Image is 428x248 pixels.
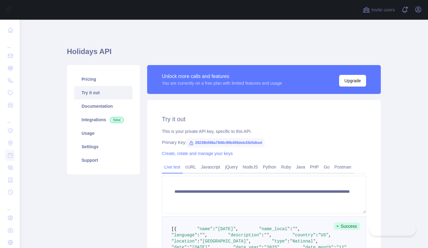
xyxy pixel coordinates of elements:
[272,239,287,244] span: "type"
[186,138,265,147] span: 29239b596a7948c99b495deb43b5dbed
[215,227,236,231] span: "[DATE]"
[290,239,316,244] span: "National"
[298,227,300,231] span: ,
[269,233,272,238] span: ,
[171,227,174,231] span: [
[162,151,233,156] a: Create, rotate and manage your keys
[197,227,212,231] span: "name"
[308,162,321,172] a: PHP
[339,75,366,87] button: Upgrade
[174,227,176,231] span: {
[183,162,198,172] a: cURL
[74,113,132,126] a: Integrations New
[361,5,396,15] button: Invite users
[290,227,292,231] span: :
[74,99,132,113] a: Documentation
[162,139,366,145] div: Primary Key:
[74,126,132,140] a: Usage
[240,162,260,172] a: NodeJS
[318,233,329,238] span: "US"
[74,140,132,153] a: Settings
[228,233,262,238] span: "description"
[74,72,132,86] a: Pricing
[162,80,282,86] div: You are currently on a free plan with limited features and usage
[260,162,279,172] a: Python
[332,162,354,172] a: Postman
[212,227,215,231] span: :
[74,86,132,99] a: Try it out
[329,233,331,238] span: ,
[110,117,124,123] span: New
[294,162,308,172] a: Java
[162,162,183,172] a: Live test
[5,199,15,211] div: ...
[287,239,290,244] span: :
[292,227,298,231] span: ""
[171,239,197,244] span: "location"
[162,128,366,134] div: This is your private API key, specific to this API.
[197,233,200,238] span: :
[249,239,251,244] span: ,
[205,233,207,238] span: ,
[74,153,132,167] a: Support
[5,112,15,124] div: ...
[197,239,200,244] span: :
[171,233,197,238] span: "language"
[236,227,238,231] span: ,
[67,47,381,61] h1: Holidays API
[262,233,264,238] span: :
[162,115,366,123] h2: Try it out
[334,223,360,230] span: Success
[279,162,294,172] a: Ruby
[264,233,269,238] span: ""
[316,233,318,238] span: :
[200,239,249,244] span: "[GEOGRAPHIC_DATA]"
[198,162,223,172] a: Javascript
[316,239,318,244] span: ,
[5,37,15,49] div: ...
[162,73,282,80] div: Unlock more calls and features
[200,233,205,238] span: ""
[259,227,290,231] span: "name_local"
[369,223,416,236] iframe: Toggle Customer Support
[223,162,240,172] a: jQuery
[292,233,316,238] span: "country"
[321,162,332,172] a: Go
[371,6,395,14] span: Invite users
